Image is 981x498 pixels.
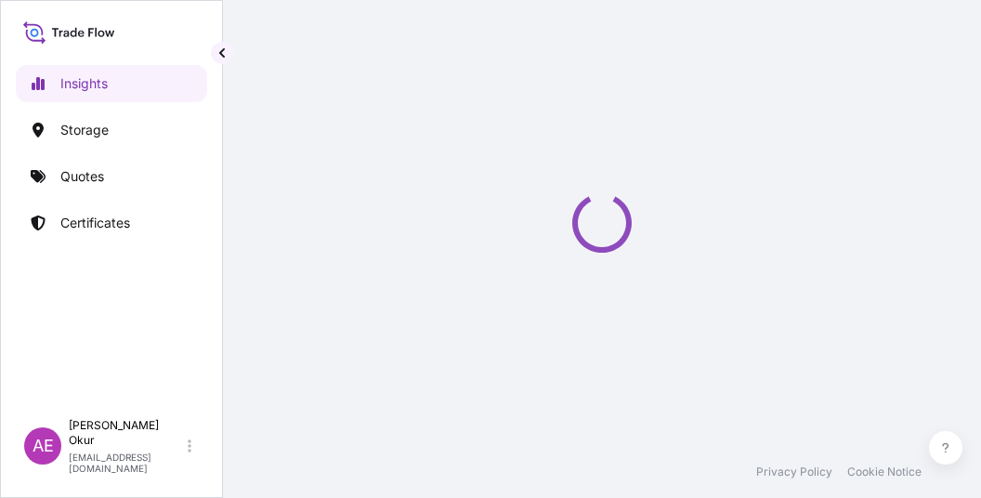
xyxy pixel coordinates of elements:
a: Storage [16,111,207,149]
p: [EMAIL_ADDRESS][DOMAIN_NAME] [69,452,184,474]
a: Privacy Policy [756,465,832,479]
span: AE [33,437,54,455]
p: Certificates [60,214,130,232]
p: Insights [60,74,108,93]
a: Cookie Notice [847,465,922,479]
a: Certificates [16,204,207,242]
a: Quotes [16,158,207,195]
a: Insights [16,65,207,102]
p: [PERSON_NAME] Okur [69,418,184,448]
p: Quotes [60,167,104,186]
p: Storage [60,121,109,139]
